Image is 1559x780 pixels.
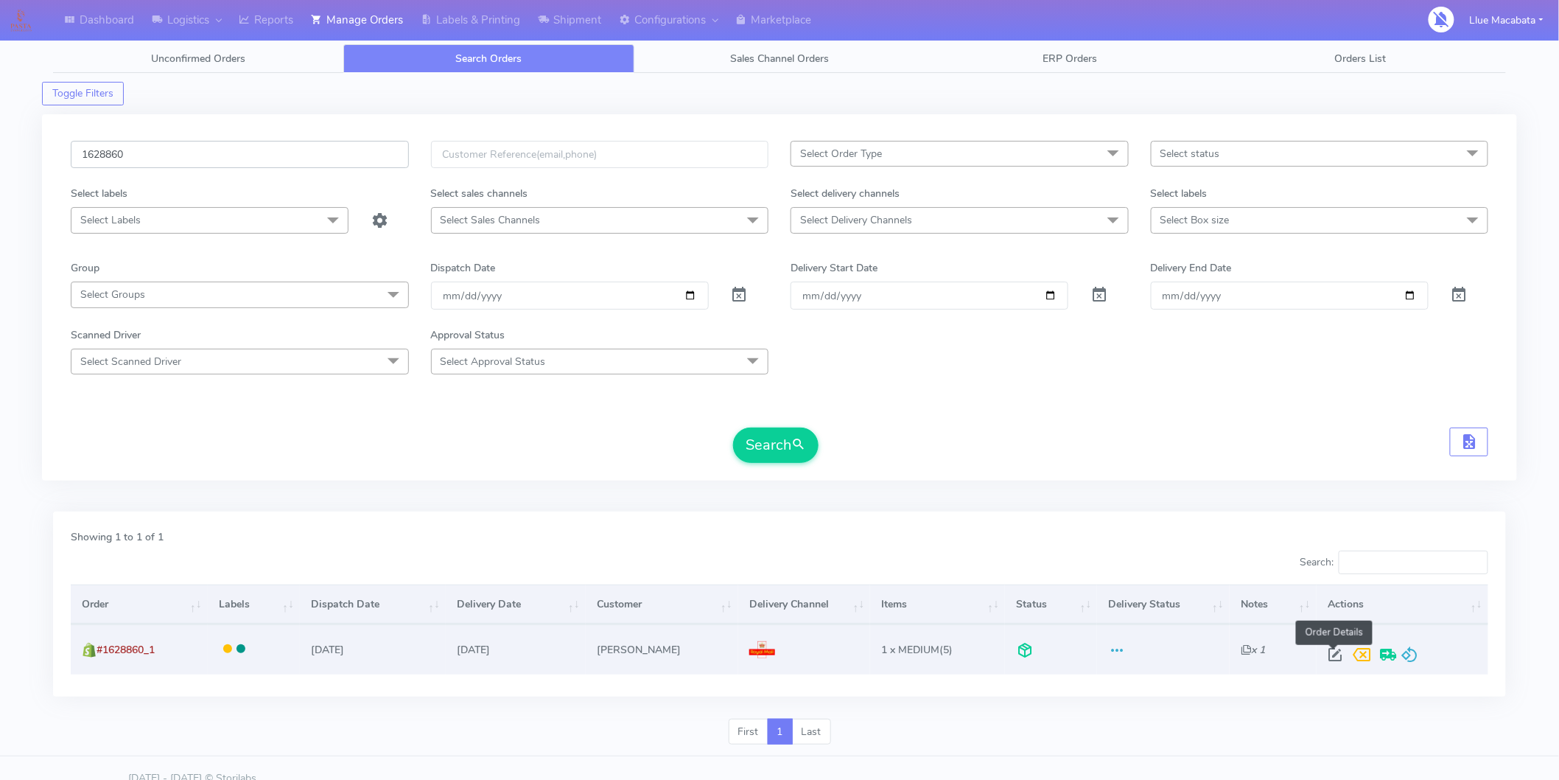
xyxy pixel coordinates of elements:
label: Scanned Driver [71,327,141,343]
span: Select Scanned Driver [80,355,181,369]
span: Select Labels [80,213,141,227]
span: 1 x MEDIUM [882,643,940,657]
span: Select Approval Status [441,355,546,369]
td: [DATE] [300,624,446,674]
span: Select Sales Channels [441,213,541,227]
span: #1628860_1 [97,643,155,657]
label: Delivery Start Date [791,260,877,276]
th: Order: activate to sort column ascending [71,585,208,624]
i: x 1 [1241,643,1265,657]
td: [DATE] [446,624,586,674]
label: Dispatch Date [431,260,496,276]
th: Delivery Status: activate to sort column ascending [1097,585,1230,624]
input: Order Id [71,141,409,168]
th: Notes: activate to sort column ascending [1230,585,1317,624]
button: Toggle Filters [42,82,124,105]
label: Select sales channels [431,186,528,201]
span: Select status [1160,147,1220,161]
th: Labels: activate to sort column ascending [208,585,300,624]
label: Showing 1 to 1 of 1 [71,529,164,545]
button: Llue Macabata [1459,5,1555,35]
label: Group [71,260,99,276]
th: Customer: activate to sort column ascending [586,585,738,624]
td: [PERSON_NAME] [586,624,738,674]
ul: Tabs [53,44,1506,73]
span: Search Orders [456,52,522,66]
span: Select Groups [80,288,145,302]
th: Dispatch Date: activate to sort column ascending [300,585,446,624]
input: Customer Reference(email,phone) [431,141,769,168]
th: Actions: activate to sort column ascending [1317,585,1488,624]
span: Orders List [1335,52,1387,66]
img: Royal Mail [749,641,775,659]
th: Delivery Date: activate to sort column ascending [446,585,586,624]
span: Select Box size [1160,213,1230,227]
label: Approval Status [431,327,505,343]
span: ERP Orders [1043,52,1097,66]
img: shopify.png [82,643,97,658]
th: Delivery Channel: activate to sort column ascending [738,585,871,624]
span: Select Order Type [800,147,882,161]
span: Unconfirmed Orders [151,52,245,66]
label: Delivery End Date [1151,260,1232,276]
span: (5) [882,643,953,657]
a: 1 [768,719,793,745]
label: Search: [1300,551,1488,574]
input: Search: [1339,551,1488,574]
label: Select labels [71,186,127,201]
th: Status: activate to sort column ascending [1005,585,1097,624]
label: Select delivery channels [791,186,900,201]
label: Select labels [1151,186,1208,201]
th: Items: activate to sort column ascending [870,585,1005,624]
span: Select Delivery Channels [800,213,912,227]
span: Sales Channel Orders [730,52,829,66]
button: Search [733,428,819,463]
